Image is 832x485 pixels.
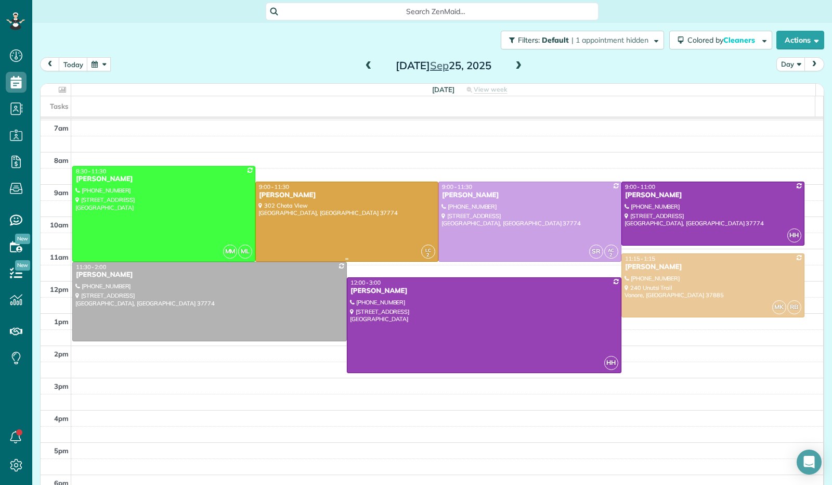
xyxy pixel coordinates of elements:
[496,31,664,49] a: Filters: Default | 1 appointment hidden
[430,59,449,72] span: Sep
[687,35,759,45] span: Colored by
[441,191,618,200] div: [PERSON_NAME]
[54,414,69,423] span: 4pm
[50,221,69,229] span: 10am
[787,300,801,314] span: RB
[425,247,431,253] span: LC
[776,57,805,71] button: Day
[501,31,664,49] button: Filters: Default | 1 appointment hidden
[50,285,69,293] span: 12pm
[238,245,252,259] span: ML
[589,245,603,259] span: SR
[50,253,69,261] span: 11am
[15,234,30,244] span: New
[54,317,69,326] span: 1pm
[442,183,472,190] span: 9:00 - 11:30
[776,31,824,49] button: Actions
[15,260,30,271] span: New
[54,350,69,358] span: 2pm
[625,191,801,200] div: [PERSON_NAME]
[223,245,237,259] span: MM
[605,250,618,260] small: 2
[54,156,69,164] span: 8am
[379,60,509,71] h2: [DATE] 25, 2025
[54,382,69,390] span: 3pm
[723,35,757,45] span: Cleaners
[542,35,569,45] span: Default
[76,168,106,175] span: 8:30 - 11:30
[669,31,772,49] button: Colored byCleaners
[40,57,60,71] button: prev
[625,183,655,190] span: 9:00 - 11:00
[258,191,435,200] div: [PERSON_NAME]
[422,250,435,260] small: 2
[50,102,69,110] span: Tasks
[787,228,801,242] span: HH
[608,247,614,253] span: AC
[772,300,786,314] span: MK
[432,85,454,94] span: [DATE]
[797,450,822,475] div: Open Intercom Messenger
[75,175,252,184] div: [PERSON_NAME]
[54,124,69,132] span: 7am
[76,263,106,271] span: 11:30 - 2:00
[604,356,618,370] span: HH
[75,271,344,279] div: [PERSON_NAME]
[350,287,618,296] div: [PERSON_NAME]
[259,183,289,190] span: 9:00 - 11:30
[625,263,801,272] div: [PERSON_NAME]
[54,446,69,455] span: 5pm
[518,35,540,45] span: Filters:
[804,57,824,71] button: next
[54,188,69,197] span: 9am
[625,255,655,262] span: 11:15 - 1:15
[59,57,88,71] button: today
[474,85,507,94] span: View week
[350,279,381,286] span: 12:00 - 3:00
[571,35,648,45] span: | 1 appointment hidden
